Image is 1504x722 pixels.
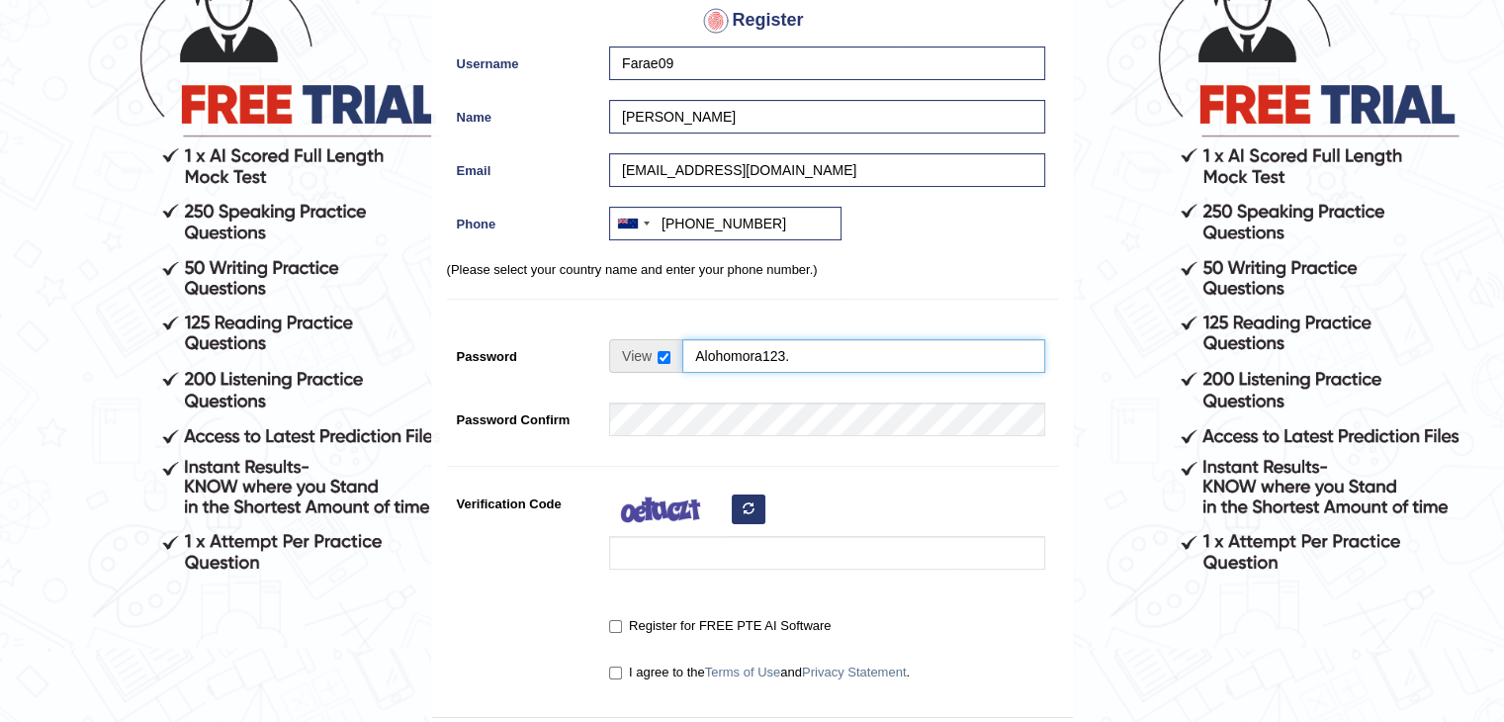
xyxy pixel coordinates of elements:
[447,260,1058,279] p: (Please select your country name and enter your phone number.)
[609,620,622,633] input: Register for FREE PTE AI Software
[447,46,600,73] label: Username
[658,351,670,364] input: Show/Hide Password
[609,207,841,240] input: +64 21 123 4567
[447,153,600,180] label: Email
[447,339,600,366] label: Password
[609,616,831,636] label: Register for FREE PTE AI Software
[447,100,600,127] label: Name
[447,207,600,233] label: Phone
[447,487,600,513] label: Verification Code
[609,667,622,679] input: I agree to theTerms of UseandPrivacy Statement.
[705,665,781,679] a: Terms of Use
[609,663,910,682] label: I agree to the and .
[447,403,600,429] label: Password Confirm
[447,5,1058,37] h4: Register
[802,665,907,679] a: Privacy Statement
[610,208,656,239] div: New Zealand: +64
